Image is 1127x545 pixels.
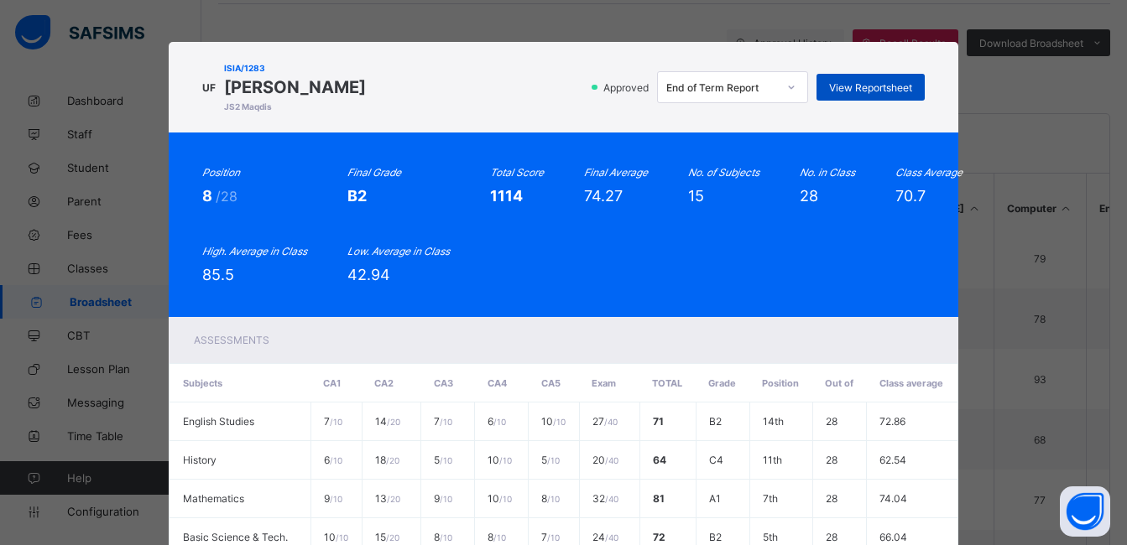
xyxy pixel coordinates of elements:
[879,531,907,543] span: 66.04
[879,492,907,505] span: 74.04
[605,494,618,504] span: / 40
[387,494,400,504] span: / 20
[708,377,736,389] span: Grade
[440,494,452,504] span: / 10
[330,494,342,504] span: / 10
[386,532,399,542] span: / 20
[375,531,399,543] span: 15
[434,531,452,543] span: 8
[604,417,618,427] span: / 40
[879,377,943,389] span: Class average
[592,531,618,543] span: 24
[709,531,722,543] span: B2
[800,166,855,179] i: No. in Class
[488,377,507,389] span: CA4
[323,377,341,389] span: CA1
[826,415,837,428] span: 28
[605,532,618,542] span: / 40
[541,415,566,428] span: 10
[895,187,926,205] span: 70.7
[386,455,399,465] span: / 20
[547,455,560,465] span: / 10
[592,454,618,466] span: 20
[547,532,560,542] span: / 10
[490,187,523,205] span: 1114
[374,377,394,389] span: CA2
[763,531,778,543] span: 5th
[653,415,664,428] span: 71
[541,492,560,505] span: 8
[183,454,217,466] span: History
[434,415,452,428] span: 7
[688,187,704,205] span: 15
[547,494,560,504] span: / 10
[666,81,777,94] div: End of Term Report
[224,101,366,112] span: JS2 Maqdis
[584,187,623,205] span: 74.27
[553,417,566,427] span: / 10
[688,166,759,179] i: No. of Subjects
[224,77,366,97] span: [PERSON_NAME]
[330,417,342,427] span: / 10
[541,454,560,466] span: 5
[499,455,512,465] span: / 10
[330,455,342,465] span: / 10
[183,492,244,505] span: Mathematics
[709,415,722,428] span: B2
[347,245,450,257] i: Low. Average in Class
[183,531,288,543] span: Basic Science & Tech.
[183,377,222,389] span: Subjects
[347,166,401,179] i: Final Grade
[763,454,782,466] span: 11th
[375,492,400,505] span: 13
[324,531,348,543] span: 10
[653,531,665,543] span: 72
[202,81,216,94] span: UF
[826,454,837,466] span: 28
[490,166,544,179] i: Total Score
[592,415,618,428] span: 27
[488,531,506,543] span: 8
[194,334,269,346] span: Assessments
[488,492,512,505] span: 10
[183,415,254,428] span: English Studies
[224,63,366,73] span: ISIA/1283
[584,166,648,179] i: Final Average
[592,377,616,389] span: Exam
[592,492,618,505] span: 32
[336,532,348,542] span: / 10
[653,454,666,466] span: 64
[375,415,400,428] span: 14
[605,455,618,465] span: / 40
[541,531,560,543] span: 7
[602,81,654,94] span: Approved
[434,492,452,505] span: 9
[829,81,912,94] span: View Reportsheet
[324,454,342,466] span: 6
[493,417,506,427] span: / 10
[440,417,452,427] span: / 10
[440,455,452,465] span: / 10
[216,188,237,205] span: /28
[762,377,799,389] span: Position
[895,166,963,179] i: Class Average
[653,492,665,505] span: 81
[387,417,400,427] span: / 20
[879,454,906,466] span: 62.54
[541,377,561,389] span: CA5
[652,377,682,389] span: Total
[763,415,784,428] span: 14th
[347,187,367,205] span: B2
[493,532,506,542] span: / 10
[826,531,837,543] span: 28
[202,266,234,283] span: 85.5
[826,492,837,505] span: 28
[434,454,452,466] span: 5
[202,245,307,257] i: High. Average in Class
[709,454,723,466] span: C4
[800,187,818,205] span: 28
[488,415,506,428] span: 6
[499,494,512,504] span: / 10
[763,492,778,505] span: 7th
[347,266,390,283] span: 42.94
